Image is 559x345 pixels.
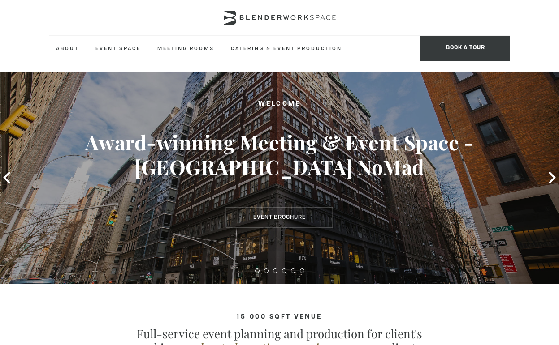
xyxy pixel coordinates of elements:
[226,207,333,227] a: Event Brochure
[88,36,148,60] a: Event Space
[28,98,531,110] h2: Welcome
[49,313,510,320] h4: 15,000 sqft venue
[224,36,349,60] a: Catering & Event Production
[49,36,86,60] a: About
[150,36,221,60] a: Meeting Rooms
[28,130,531,180] h3: Award-winning Meeting & Event Space - [GEOGRAPHIC_DATA] NoMad
[420,36,510,61] span: Book a tour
